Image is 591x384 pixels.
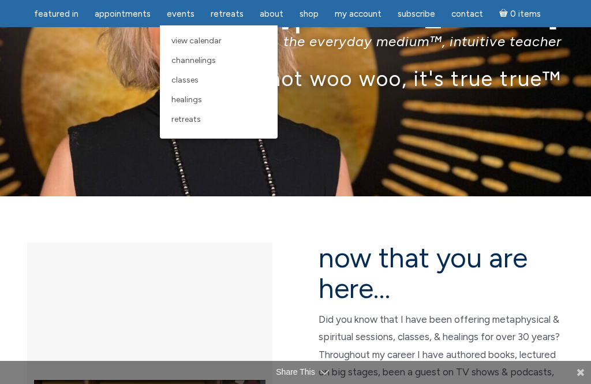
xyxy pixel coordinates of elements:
[167,9,194,19] span: Events
[29,33,562,50] p: the everyday medium™, intuitive teacher
[171,36,222,46] span: View Calendar
[451,9,483,19] span: Contact
[499,9,510,19] i: Cart
[171,55,216,65] span: Channelings
[253,3,290,25] a: About
[166,31,272,51] a: View Calendar
[335,9,381,19] span: My Account
[34,9,78,19] span: featured in
[95,9,151,19] span: Appointments
[492,2,548,25] a: Cart0 items
[293,3,326,25] a: Shop
[29,66,562,91] p: it's not woo woo, it's true true™
[328,3,388,25] a: My Account
[166,90,272,110] a: Healings
[260,9,283,19] span: About
[444,3,490,25] a: Contact
[319,243,564,304] h2: now that you are here…
[27,3,85,25] a: featured in
[171,114,201,124] span: Retreats
[88,3,158,25] a: Appointments
[171,75,199,85] span: Classes
[510,10,541,18] span: 0 items
[166,110,272,129] a: Retreats
[391,3,442,25] a: Subscribe
[300,9,319,19] span: Shop
[398,9,435,19] span: Subscribe
[171,95,202,105] span: Healings
[166,70,272,90] a: Classes
[160,3,201,25] a: Events
[166,51,272,70] a: Channelings
[211,9,244,19] span: Retreats
[204,3,250,25] a: Retreats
